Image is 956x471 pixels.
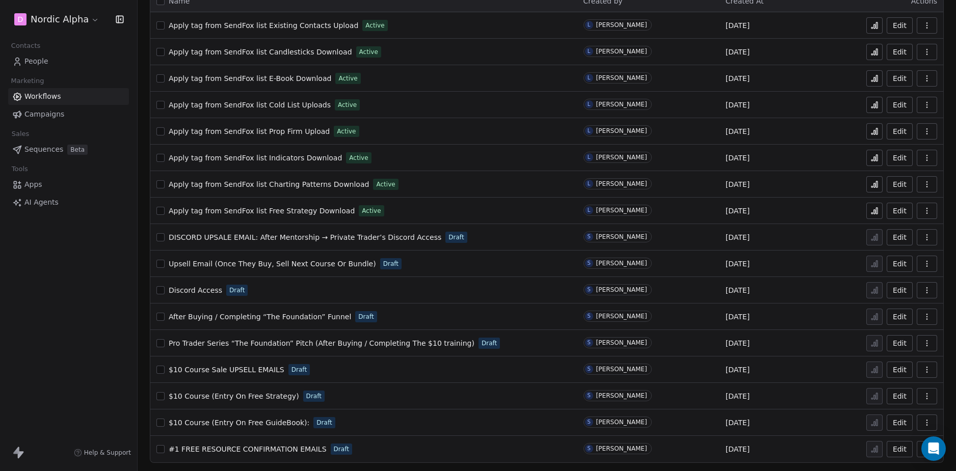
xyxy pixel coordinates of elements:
[596,392,647,399] div: [PERSON_NAME]
[24,91,61,102] span: Workflows
[726,126,750,136] span: [DATE]
[887,388,913,404] button: Edit
[887,256,913,272] button: Edit
[169,47,352,57] a: Apply tag from SendFox list Candlesticks Download
[338,100,357,109] span: Active
[726,153,750,163] span: [DATE]
[596,313,647,320] div: [PERSON_NAME]
[169,445,327,453] span: #1 FREE RESOURCE CONFIRMATION EMAILS
[726,179,750,189] span: [DATE]
[587,365,590,373] div: S
[887,17,913,34] button: Edit
[24,144,63,155] span: Sequences
[726,391,750,401] span: [DATE]
[596,445,647,452] div: [PERSON_NAME]
[338,74,357,83] span: Active
[169,180,369,188] span: Apply tag from SendFox list Charting Patterns Download
[169,21,358,30] span: Apply tag from SendFox list Existing Contacts Upload
[596,74,647,81] div: [PERSON_NAME]
[587,286,590,294] div: S
[726,365,750,375] span: [DATE]
[587,418,590,426] div: S
[887,441,913,457] a: Edit
[887,229,913,245] button: Edit
[169,339,474,347] span: Pro Trader Series “The Foundation” Pitch (After Buying / Completing The $10 training)
[596,207,647,214] div: [PERSON_NAME]
[887,282,913,298] button: Edit
[887,123,913,140] button: Edit
[337,127,356,136] span: Active
[8,176,129,193] a: Apps
[169,127,330,135] span: Apply tag from SendFox list Prop Firm Upload
[74,449,131,457] a: Help & Support
[726,338,750,348] span: [DATE]
[588,206,591,214] div: L
[921,436,946,461] div: Open Intercom Messenger
[596,260,647,267] div: [PERSON_NAME]
[67,145,88,155] span: Beta
[24,197,59,208] span: AI Agents
[169,313,351,321] span: After Buying / Completing “The Foundation” Funnel
[8,106,129,123] a: Campaigns
[291,365,307,374] span: Draft
[316,418,332,427] span: Draft
[887,362,913,378] button: Edit
[596,154,647,161] div: [PERSON_NAME]
[365,21,384,30] span: Active
[18,14,23,24] span: D
[8,141,129,158] a: SequencesBeta
[726,444,750,454] span: [DATE]
[887,414,913,431] button: Edit
[887,44,913,60] button: Edit
[726,259,750,269] span: [DATE]
[334,445,349,454] span: Draft
[887,97,913,113] a: Edit
[169,206,355,216] a: Apply tag from SendFox list Free Strategy Download
[7,73,48,89] span: Marketing
[169,365,284,375] a: $10 Course Sale UPSELL EMAILS
[588,153,591,161] div: L
[169,207,355,215] span: Apply tag from SendFox list Free Strategy Download
[169,232,441,242] a: DISCORD UPSALE EMAIL: After Mentorship → Private Trader’s Discord Access
[169,312,351,322] a: After Buying / Completing “The Foundation” Funnel
[587,445,590,453] div: S
[229,286,245,295] span: Draft
[726,285,750,295] span: [DATE]
[169,286,222,294] span: Discord Access
[587,339,590,347] div: S
[588,127,591,135] div: L
[596,233,647,240] div: [PERSON_NAME]
[596,419,647,426] div: [PERSON_NAME]
[306,392,322,401] span: Draft
[383,259,399,268] span: Draft
[887,203,913,219] button: Edit
[887,309,913,325] button: Edit
[7,126,34,142] span: Sales
[24,109,64,120] span: Campaigns
[596,48,647,55] div: [PERSON_NAME]
[587,312,590,320] div: S
[587,259,590,267] div: S
[588,74,591,82] div: L
[169,285,222,295] a: Discord Access
[482,339,497,348] span: Draft
[588,21,591,29] div: L
[24,179,42,190] span: Apps
[169,338,474,348] a: Pro Trader Series “The Foundation” Pitch (After Buying / Completing The $10 training)
[587,233,590,241] div: S
[887,70,913,87] button: Edit
[887,335,913,351] button: Edit
[169,153,342,163] a: Apply tag from SendFox list Indicators Download
[169,233,441,241] span: DISCORD UPSALE EMAIL: After Mentorship → Private Trader’s Discord Access
[7,38,45,53] span: Contacts
[887,176,913,192] a: Edit
[887,150,913,166] button: Edit
[8,194,129,211] a: AI Agents
[169,20,358,31] a: Apply tag from SendFox list Existing Contacts Upload
[169,418,309,428] a: $10 Course (Entry On Free GuideBook):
